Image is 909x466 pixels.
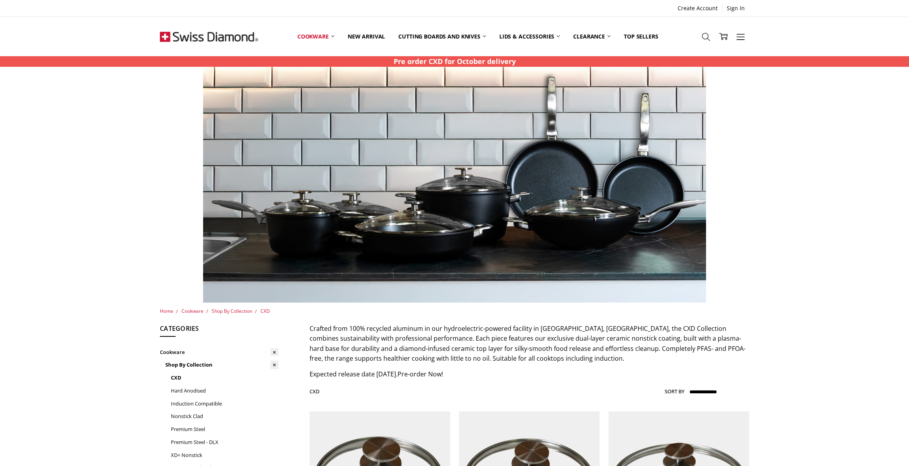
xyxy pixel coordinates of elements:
[171,410,279,423] a: Nonstick Clad
[722,3,749,14] a: Sign In
[566,19,617,54] a: Clearance
[171,384,279,397] a: Hard Anodised
[160,346,279,359] a: Cookware
[617,19,665,54] a: Top Sellers
[171,436,279,449] a: Premium Steel - DLX
[260,308,270,314] a: CXD
[160,324,279,337] h5: Categories
[171,449,279,462] a: XD+ Nonstick
[181,308,203,314] a: Cookware
[171,371,279,384] a: CXD
[310,324,746,363] span: Crafted from 100% recycled aluminum in our hydroelectric-powered facility in [GEOGRAPHIC_DATA], [...
[165,358,279,371] a: Shop By Collection
[171,397,279,410] a: Induction Compatible
[212,308,252,314] a: Shop By Collection
[493,19,566,54] a: Lids & Accessories
[160,308,173,314] a: Home
[160,17,258,56] img: Free Shipping On Every Order
[310,370,443,378] span: Expected release date [DATE].
[665,385,684,398] label: Sort By
[392,19,493,54] a: Cutting boards and knives
[171,423,279,436] a: Premium Steel
[673,3,722,14] a: Create Account
[398,370,443,378] span: Pre-order Now!
[394,57,516,66] strong: Pre order CXD for October delivery
[310,388,320,394] h1: CXD
[291,19,341,54] a: Cookware
[341,19,392,54] a: New arrival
